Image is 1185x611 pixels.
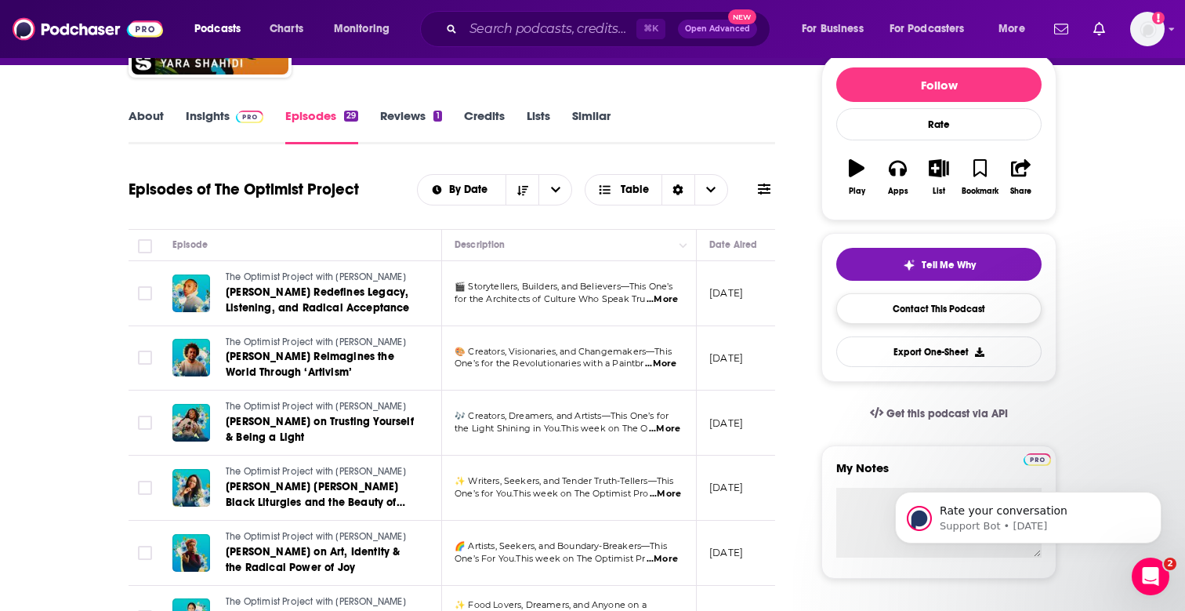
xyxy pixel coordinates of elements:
[334,18,390,40] span: Monitoring
[1152,12,1165,24] svg: Add a profile image
[138,416,152,430] span: Toggle select row
[709,351,743,365] p: [DATE]
[455,540,667,551] span: 🌈 Artists, Seekers, and Boundary-Breakers—This
[183,16,261,42] button: open menu
[455,346,672,357] span: 🎨 Creators, Visionaries, and Changemakers—This
[650,488,681,500] span: ...More
[1087,16,1111,42] a: Show notifications dropdown
[418,184,506,195] button: open menu
[186,108,263,144] a: InsightsPodchaser Pro
[621,184,649,195] span: Table
[226,415,414,444] span: [PERSON_NAME] on Trusting Yourself & Being a Light
[877,149,918,205] button: Apps
[455,410,669,421] span: 🎶 Creators, Dreamers, and Artists—This One’s for
[1048,16,1074,42] a: Show notifications dropdown
[259,16,313,42] a: Charts
[922,259,976,271] span: Tell Me Why
[433,111,441,122] div: 1
[236,111,263,123] img: Podchaser Pro
[709,286,743,300] p: [DATE]
[1010,187,1031,196] div: Share
[709,416,743,430] p: [DATE]
[709,481,743,494] p: [DATE]
[886,407,1008,420] span: Get this podcast via API
[890,18,965,40] span: For Podcasters
[849,187,865,196] div: Play
[933,187,945,196] div: List
[728,9,756,24] span: New
[226,401,406,412] span: The Optimist Project with [PERSON_NAME]
[987,16,1045,42] button: open menu
[857,395,1020,433] a: Get this podcast via API
[226,414,414,446] a: [PERSON_NAME] on Trusting Yourself & Being a Light
[888,187,908,196] div: Apps
[527,108,550,144] a: Lists
[226,466,406,477] span: The Optimist Project with [PERSON_NAME]
[129,180,359,199] h1: Episodes of The Optimist Project
[226,271,406,282] span: The Optimist Project with [PERSON_NAME]
[836,336,1042,367] button: Export One-Sheet
[836,293,1042,324] a: Contact This Podcast
[1164,558,1176,570] span: 2
[585,174,728,205] h2: Choose View
[836,248,1042,281] button: tell me why sparkleTell Me Why
[226,465,414,479] a: The Optimist Project with [PERSON_NAME]
[572,108,611,144] a: Similar
[1024,451,1051,466] a: Pro website
[270,18,303,40] span: Charts
[172,235,208,254] div: Episode
[463,16,636,42] input: Search podcasts, credits, & more...
[226,544,414,576] a: [PERSON_NAME] on Art, Identity & the Radical Power of Joy
[998,18,1025,40] span: More
[13,14,163,44] img: Podchaser - Follow, Share and Rate Podcasts
[226,349,414,380] a: [PERSON_NAME] Reimagines the World Through ‘Artivism’
[285,108,358,144] a: Episodes29
[226,336,414,350] a: The Optimist Project with [PERSON_NAME]
[709,235,757,254] div: Date Aired
[138,351,152,365] span: Toggle select row
[506,175,538,205] button: Sort Direction
[138,546,152,560] span: Toggle select row
[455,475,673,486] span: ✨ Writers, Seekers, and Tender Truth-Tellers—This
[872,459,1185,569] iframe: Intercom notifications message
[417,174,573,205] h2: Choose List sort
[226,400,414,414] a: The Optimist Project with [PERSON_NAME]
[226,595,414,609] a: The Optimist Project with [PERSON_NAME]
[449,184,493,195] span: By Date
[647,293,678,306] span: ...More
[791,16,883,42] button: open menu
[636,19,665,39] span: ⌘ K
[129,108,164,144] a: About
[836,67,1042,102] button: Follow
[226,285,410,315] span: [PERSON_NAME] Redefines Legacy, Listening, and Radical Acceptance
[226,530,414,544] a: The Optimist Project with [PERSON_NAME]
[836,149,877,205] button: Play
[455,281,673,292] span: 🎬 Storytellers, Builders, and Believers—This One’s
[1001,149,1042,205] button: Share
[538,175,571,205] button: open menu
[138,286,152,300] span: Toggle select row
[435,11,785,47] div: Search podcasts, credits, & more...
[1130,12,1165,46] img: User Profile
[802,18,864,40] span: For Business
[455,235,505,254] div: Description
[959,149,1000,205] button: Bookmark
[647,553,678,566] span: ...More
[685,25,750,33] span: Open Advanced
[1130,12,1165,46] button: Show profile menu
[138,481,152,495] span: Toggle select row
[226,479,414,511] a: [PERSON_NAME] [PERSON_NAME] Black Liturgies and the Beauty of Unanswered Questions
[226,480,405,525] span: [PERSON_NAME] [PERSON_NAME] Black Liturgies and the Beauty of Unanswered Questions
[323,16,410,42] button: open menu
[455,293,645,304] span: for the Architects of Culture Who Speak Tru
[1132,558,1169,595] iframe: Intercom live chat
[226,285,414,316] a: [PERSON_NAME] Redefines Legacy, Listening, and Radical Acceptance
[226,336,406,347] span: The Optimist Project with [PERSON_NAME]
[455,423,647,434] span: the Light Shining in You.This week on The O
[226,596,406,607] span: The Optimist Project with [PERSON_NAME]
[1130,12,1165,46] span: Logged in as RP_publicity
